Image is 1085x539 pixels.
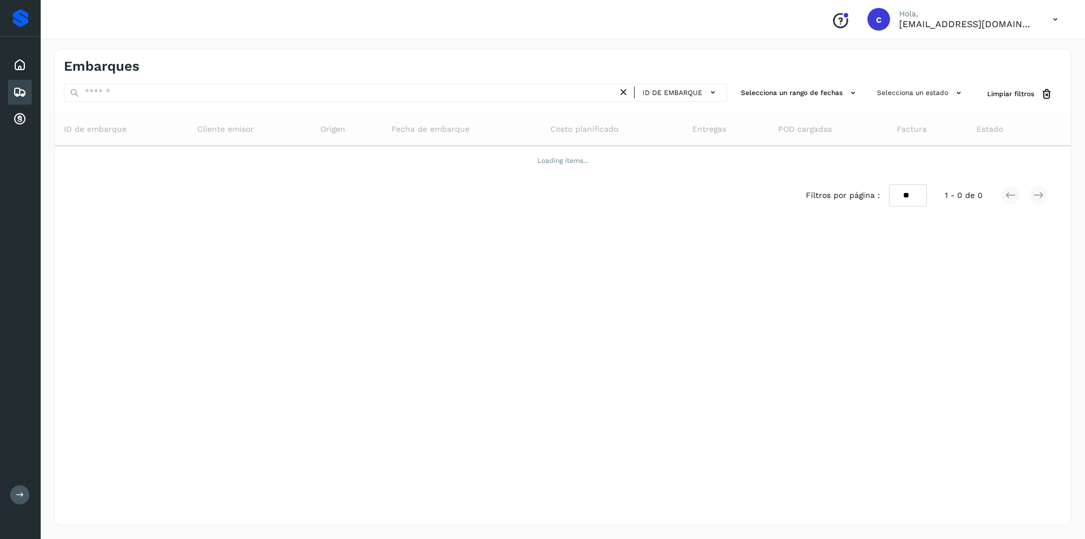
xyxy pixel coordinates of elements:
[8,107,32,132] div: Cuentas por cobrar
[873,84,969,102] button: Selecciona un estado
[736,84,863,102] button: Selecciona un rango de fechas
[64,58,140,75] h4: Embarques
[639,84,722,101] button: ID de embarque
[987,89,1034,99] span: Limpiar filtros
[899,19,1035,29] p: carlosvazqueztgc@gmail.com
[945,189,983,201] span: 1 - 0 de 0
[899,9,1035,19] p: Hola,
[897,123,927,135] span: Factura
[8,80,32,105] div: Embarques
[197,123,254,135] span: Cliente emisor
[55,146,1071,175] td: Loading items...
[64,123,127,135] span: ID de embarque
[320,123,345,135] span: Origen
[978,84,1062,105] button: Limpiar filtros
[643,88,702,98] span: ID de embarque
[550,123,618,135] span: Costo planificado
[778,123,832,135] span: POD cargadas
[806,189,880,201] span: Filtros por página :
[8,53,32,77] div: Inicio
[392,123,470,135] span: Fecha de embarque
[976,123,1003,135] span: Estado
[692,123,726,135] span: Entregas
